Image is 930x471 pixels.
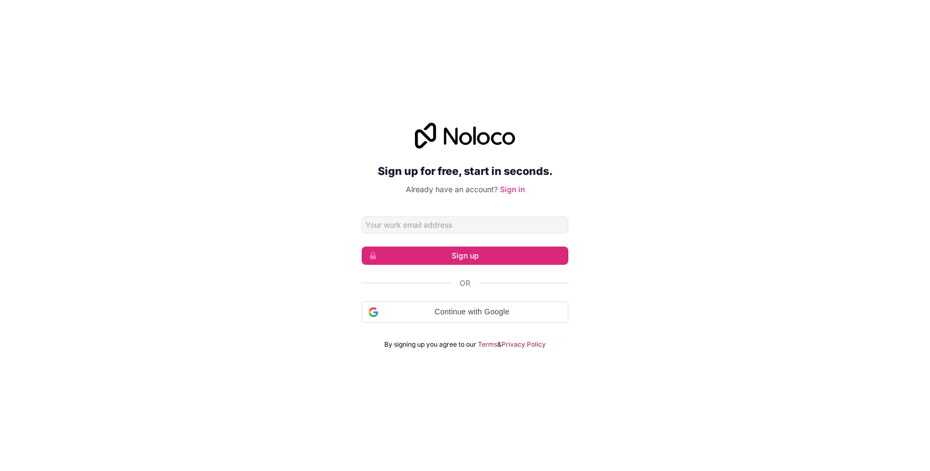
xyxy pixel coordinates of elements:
span: Continue with Google [383,306,561,318]
button: Sign up [362,247,568,265]
span: By signing up you agree to our [384,340,476,349]
span: Already have an account? [406,185,498,194]
a: Privacy Policy [502,340,546,349]
a: Sign in [500,185,525,194]
span: Or [460,278,470,289]
span: & [497,340,502,349]
div: Continue with Google [362,301,568,323]
input: Email address [362,216,568,234]
a: Terms [478,340,497,349]
h2: Sign up for free, start in seconds. [362,161,568,181]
